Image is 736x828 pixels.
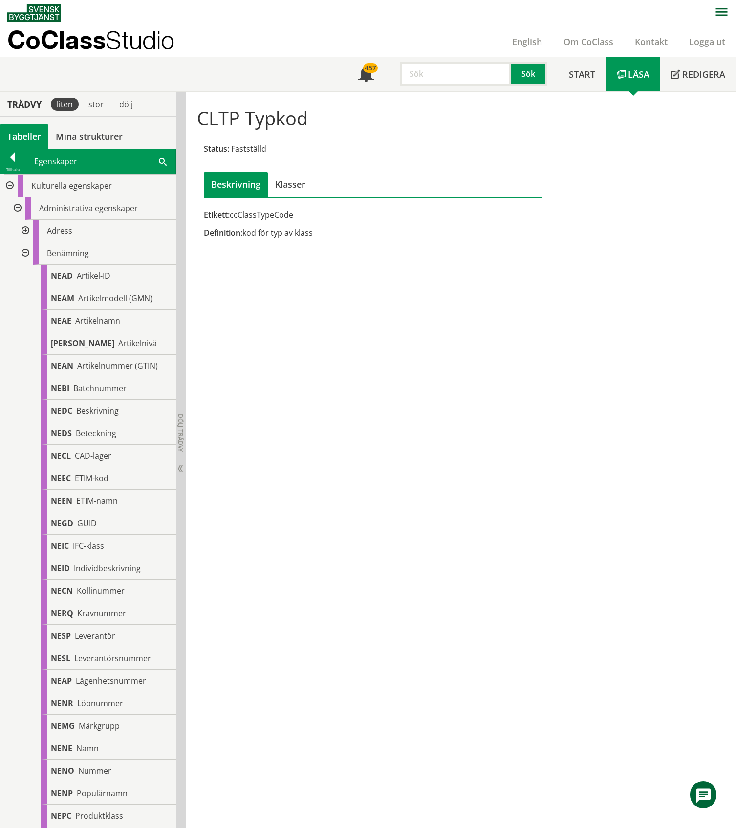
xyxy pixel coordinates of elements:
[204,209,230,220] span: Etikett:
[204,143,229,154] span: Status:
[678,36,736,47] a: Logga ut
[77,270,110,281] span: Artikel-ID
[51,270,73,281] span: NEAD
[363,63,378,73] div: 457
[47,225,72,236] span: Adress
[77,360,158,371] span: Artikelnummer (GTIN)
[77,788,128,799] span: Populärnamn
[51,743,72,754] span: NENE
[51,495,72,506] span: NEEN
[75,630,115,641] span: Leverantör
[73,540,104,551] span: IFC-klass
[76,675,146,686] span: Lägenhetsnummer
[47,248,89,259] span: Benämning
[51,608,73,619] span: NERQ
[106,25,174,54] span: Studio
[204,172,268,197] div: Beskrivning
[77,698,123,709] span: Löpnummer
[204,227,242,238] span: Definition:
[231,143,266,154] span: Fastställd
[51,653,70,664] span: NESL
[511,62,547,86] button: Sök
[197,107,724,129] h1: CLTP Typkod
[682,68,725,80] span: Redigera
[51,765,74,776] span: NENO
[74,653,151,664] span: Leverantörsnummer
[558,57,606,91] a: Start
[553,36,624,47] a: Om CoClass
[78,765,111,776] span: Nummer
[76,428,116,439] span: Beteckning
[78,293,152,304] span: Artikelmodell (GMN)
[51,540,69,551] span: NEIC
[51,698,73,709] span: NENR
[159,156,167,166] span: Sök i tabellen
[7,34,174,45] p: CoClass
[51,675,72,686] span: NEAP
[51,585,73,596] span: NECN
[76,743,99,754] span: Namn
[347,57,385,91] a: 457
[77,518,97,529] span: GUID
[39,203,138,214] span: Administrativa egenskaper
[77,585,125,596] span: Kollinummer
[75,473,108,484] span: ETIM-kod
[51,473,71,484] span: NEEC
[51,338,114,349] span: [PERSON_NAME]
[51,630,71,641] span: NESP
[660,57,736,91] a: Redigera
[400,62,511,86] input: Sök
[358,67,374,83] span: Notifikationer
[51,405,72,416] span: NEDC
[7,26,195,57] a: CoClassStudio
[2,99,47,110] div: Trädvy
[606,57,660,91] a: Läsa
[569,68,595,80] span: Start
[113,98,139,111] div: dölj
[268,172,313,197] div: Klasser
[51,98,79,111] div: liten
[51,450,71,461] span: NECL
[51,293,74,304] span: NEAM
[51,383,69,394] span: NEBI
[31,180,112,191] span: Kulturella egenskaper
[51,788,73,799] span: NENP
[51,810,71,821] span: NEPC
[118,338,157,349] span: Artikelnivå
[51,720,75,731] span: NEMG
[77,608,126,619] span: Kravnummer
[204,227,542,238] div: kod för typ av klass
[75,810,123,821] span: Produktklass
[624,36,678,47] a: Kontakt
[76,405,119,416] span: Beskrivning
[204,209,542,220] div: ccClassTypeCode
[75,450,111,461] span: CAD-lager
[73,383,127,394] span: Batchnummer
[501,36,553,47] a: English
[51,428,72,439] span: NEDS
[51,518,73,529] span: NEGD
[25,149,175,174] div: Egenskaper
[0,166,25,174] div: Tillbaka
[83,98,109,111] div: stor
[75,315,120,326] span: Artikelnamn
[628,68,649,80] span: Läsa
[7,4,61,22] img: Svensk Byggtjänst
[51,360,73,371] span: NEAN
[176,414,185,452] span: Dölj trädvy
[48,124,130,149] a: Mina strukturer
[74,563,141,574] span: Individbeskrivning
[51,563,70,574] span: NEID
[51,315,71,326] span: NEAE
[76,495,118,506] span: ETIM-namn
[79,720,120,731] span: Märkgrupp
